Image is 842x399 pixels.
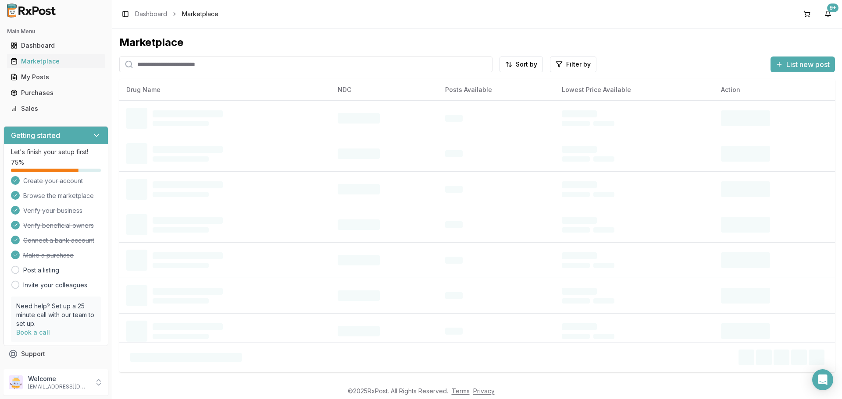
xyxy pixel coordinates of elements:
[21,365,51,374] span: Feedback
[23,266,59,275] a: Post a listing
[11,104,101,113] div: Sales
[4,4,60,18] img: RxPost Logo
[4,362,108,378] button: Feedback
[119,35,835,49] div: Marketplace
[7,28,105,35] h2: Main Menu
[771,61,835,70] a: List new post
[9,375,23,389] img: User avatar
[771,56,835,72] button: List new post
[7,69,105,85] a: My Posts
[23,251,74,260] span: Make a purchase
[550,56,596,72] button: Filter by
[452,387,470,395] a: Terms
[4,102,108,116] button: Sales
[812,369,833,390] div: Open Intercom Messenger
[23,236,94,245] span: Connect a bank account
[516,60,537,69] span: Sort by
[4,39,108,53] button: Dashboard
[827,4,838,12] div: 9+
[4,70,108,84] button: My Posts
[135,10,167,18] a: Dashboard
[11,73,101,81] div: My Posts
[566,60,591,69] span: Filter by
[331,79,438,100] th: NDC
[821,7,835,21] button: 9+
[11,57,101,66] div: Marketplace
[16,302,96,328] p: Need help? Set up a 25 minute call with our team to set up.
[11,148,101,156] p: Let's finish your setup first!
[11,88,101,97] div: Purchases
[7,38,105,53] a: Dashboard
[16,328,50,336] a: Book a call
[4,86,108,100] button: Purchases
[473,387,495,395] a: Privacy
[23,191,94,200] span: Browse the marketplace
[7,85,105,101] a: Purchases
[119,79,331,100] th: Drug Name
[438,79,555,100] th: Posts Available
[786,59,830,70] span: List new post
[28,374,89,383] p: Welcome
[714,79,835,100] th: Action
[135,10,218,18] nav: breadcrumb
[11,41,101,50] div: Dashboard
[23,221,94,230] span: Verify beneficial owners
[28,383,89,390] p: [EMAIL_ADDRESS][DOMAIN_NAME]
[7,101,105,117] a: Sales
[11,130,60,141] h3: Getting started
[4,54,108,68] button: Marketplace
[23,177,83,185] span: Create your account
[23,206,82,215] span: Verify your business
[182,10,218,18] span: Marketplace
[11,158,24,167] span: 75 %
[555,79,714,100] th: Lowest Price Available
[499,56,543,72] button: Sort by
[4,346,108,362] button: Support
[23,281,87,290] a: Invite your colleagues
[7,53,105,69] a: Marketplace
